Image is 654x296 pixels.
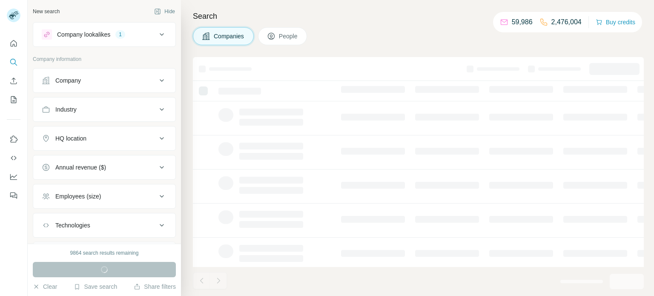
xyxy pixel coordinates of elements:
button: My lists [7,92,20,107]
button: Use Surfe API [7,150,20,166]
button: Use Surfe on LinkedIn [7,132,20,147]
button: Feedback [7,188,20,203]
h4: Search [193,10,644,22]
div: Technologies [55,221,90,230]
button: Clear [33,282,57,291]
div: 9864 search results remaining [70,249,139,257]
span: Companies [214,32,245,40]
span: People [279,32,298,40]
div: Industry [55,105,77,114]
button: HQ location [33,128,175,149]
button: Hide [148,5,181,18]
p: 2,476,004 [551,17,582,27]
button: Company [33,70,175,91]
button: Industry [33,99,175,120]
button: Dashboard [7,169,20,184]
button: Search [7,55,20,70]
div: Employees (size) [55,192,101,201]
button: Employees (size) [33,186,175,207]
div: 1 [115,31,125,38]
div: Annual revenue ($) [55,163,106,172]
button: Technologies [33,215,175,236]
button: Quick start [7,36,20,51]
p: 59,986 [512,17,533,27]
button: Enrich CSV [7,73,20,89]
button: Save search [74,282,117,291]
div: Company [55,76,81,85]
button: Company lookalikes1 [33,24,175,45]
button: Share filters [134,282,176,291]
p: Company information [33,55,176,63]
div: HQ location [55,134,86,143]
div: New search [33,8,60,15]
div: Company lookalikes [57,30,110,39]
button: Annual revenue ($) [33,157,175,178]
button: Buy credits [596,16,635,28]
